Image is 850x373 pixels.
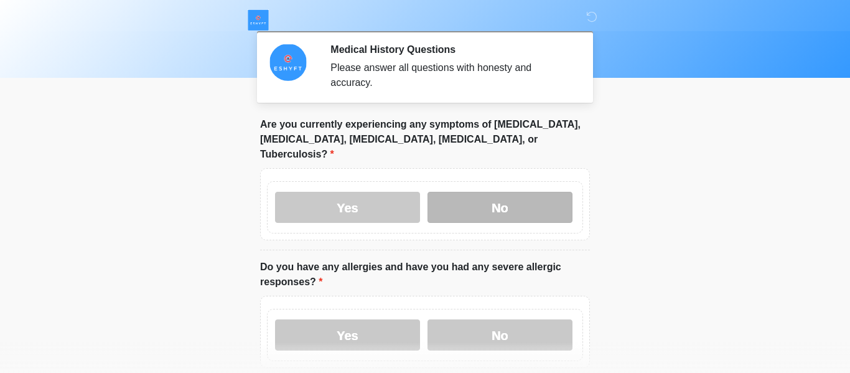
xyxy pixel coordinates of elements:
[248,9,269,31] img: ESHYFT Logo
[275,319,420,351] label: Yes
[275,192,420,223] label: Yes
[330,44,571,55] h2: Medical History Questions
[330,60,571,90] div: Please answer all questions with honesty and accuracy.
[260,117,590,162] label: Are you currently experiencing any symptoms of [MEDICAL_DATA], [MEDICAL_DATA], [MEDICAL_DATA], [M...
[260,260,590,290] label: Do you have any allergies and have you had any severe allergic responses?
[427,319,572,351] label: No
[427,192,572,223] label: No
[269,44,307,81] img: Agent Avatar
